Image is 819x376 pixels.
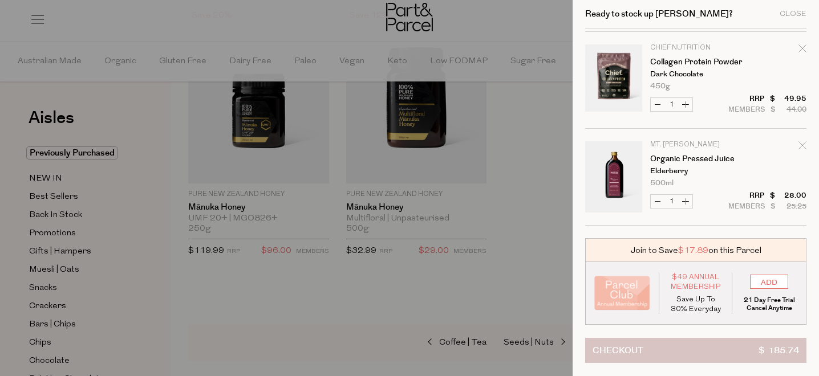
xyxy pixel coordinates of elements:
div: Join to Save on this Parcel [585,238,806,262]
h2: Ready to stock up [PERSON_NAME]? [585,10,733,18]
p: Mt. [PERSON_NAME] [650,141,739,148]
a: Organic Pressed Juice [650,155,739,163]
p: 21 Day Free Trial Cancel Anytime [741,296,797,312]
input: QTY Organic Pressed Juice [664,195,679,208]
a: Collagen Protein Powder [650,58,739,66]
input: QTY Collagen Protein Powder [664,98,679,111]
div: Remove Collagen Protein Powder [798,43,806,58]
span: 500ml [650,179,674,187]
input: ADD [750,275,788,289]
span: $17.89 [678,244,708,256]
p: Elderberry [650,167,739,175]
div: Remove Organic Pressed Juice [798,140,806,155]
span: $49 Annual Membership [668,272,724,292]
span: Checkout [593,338,643,362]
button: Checkout$ 185.74 [585,338,806,363]
p: Save Up To 30% Everyday [668,295,724,314]
div: Close [780,10,806,18]
span: 450g [650,83,670,90]
span: $ 185.74 [759,338,799,362]
p: Dark Chocolate [650,71,739,78]
p: Chief Nutrition [650,44,739,51]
